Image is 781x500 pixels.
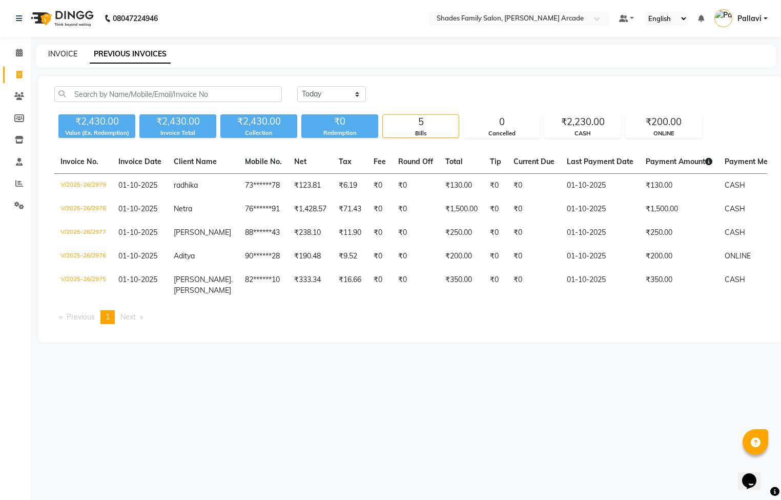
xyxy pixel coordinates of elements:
span: 01-10-2025 [118,204,157,213]
span: 1 [106,312,110,322]
td: 01-10-2025 [561,174,640,198]
div: ₹200.00 [626,115,702,129]
td: 01-10-2025 [561,268,640,302]
td: ₹0 [484,221,507,245]
td: ₹0 [507,245,561,268]
td: ₹250.00 [640,221,718,245]
td: ₹350.00 [439,268,484,302]
td: ₹0 [367,268,392,302]
td: V/2025-26/2975 [54,268,112,302]
td: 01-10-2025 [561,221,640,245]
span: 01-10-2025 [118,228,157,237]
td: 01-10-2025 [561,197,640,221]
td: ₹0 [367,174,392,198]
td: ₹1,428.57 [288,197,333,221]
input: Search by Name/Mobile/Email/Invoice No [54,86,282,102]
span: Previous [67,312,95,322]
span: Netra [174,204,192,213]
span: Fee [374,157,386,166]
td: ₹1,500.00 [439,197,484,221]
td: ₹0 [367,245,392,268]
a: PREVIOUS INVOICES [90,45,171,64]
td: ₹0 [484,268,507,302]
div: Value (Ex. Redemption) [58,129,135,137]
div: Redemption [301,129,378,137]
span: 01-10-2025 [118,275,157,284]
td: ₹0 [392,221,439,245]
span: ONLINE [725,251,751,261]
nav: Pagination [54,310,767,324]
span: Tax [339,157,352,166]
td: V/2025-26/2976 [54,245,112,268]
div: ₹2,230.00 [545,115,621,129]
td: 01-10-2025 [561,245,640,268]
td: ₹0 [484,174,507,198]
div: Invoice Total [139,129,216,137]
div: Collection [220,129,297,137]
td: ₹0 [507,221,561,245]
span: [PERSON_NAME] [174,228,231,237]
span: Total [445,157,463,166]
span: Tip [490,157,501,166]
div: ONLINE [626,129,702,138]
td: V/2025-26/2978 [54,197,112,221]
span: Net [294,157,306,166]
td: V/2025-26/2977 [54,221,112,245]
span: Next [120,312,136,322]
td: V/2025-26/2979 [54,174,112,198]
span: Current Due [513,157,554,166]
td: ₹238.10 [288,221,333,245]
td: ₹0 [392,197,439,221]
span: Aditya [174,251,195,261]
td: ₹0 [392,268,439,302]
div: 0 [464,115,540,129]
td: ₹9.52 [333,245,367,268]
div: ₹2,430.00 [58,114,135,129]
td: ₹16.66 [333,268,367,302]
span: CASH [725,275,745,284]
td: ₹130.00 [439,174,484,198]
span: Invoice Date [118,157,161,166]
div: ₹2,430.00 [220,114,297,129]
span: Mobile No. [245,157,282,166]
span: 01-10-2025 [118,181,157,190]
img: Pallavi [714,9,732,27]
td: ₹0 [367,221,392,245]
div: ₹2,430.00 [139,114,216,129]
td: ₹130.00 [640,174,718,198]
td: ₹11.90 [333,221,367,245]
td: ₹0 [484,197,507,221]
div: Cancelled [464,129,540,138]
td: ₹0 [507,268,561,302]
span: Round Off [398,157,433,166]
div: 5 [383,115,459,129]
td: ₹0 [507,197,561,221]
td: ₹0 [484,245,507,268]
td: ₹200.00 [640,245,718,268]
span: Client Name [174,157,217,166]
td: ₹71.43 [333,197,367,221]
span: Payment Amount [646,157,712,166]
img: logo [26,4,96,33]
td: ₹0 [367,197,392,221]
td: ₹0 [392,245,439,268]
div: CASH [545,129,621,138]
td: ₹0 [507,174,561,198]
td: ₹190.48 [288,245,333,268]
td: ₹6.19 [333,174,367,198]
a: INVOICE [48,49,77,58]
span: Invoice No. [60,157,98,166]
span: Last Payment Date [567,157,633,166]
td: ₹250.00 [439,221,484,245]
span: radhika [174,181,198,190]
span: CASH [725,181,745,190]
span: [PERSON_NAME].[PERSON_NAME] [174,275,233,295]
td: ₹1,500.00 [640,197,718,221]
td: ₹123.81 [288,174,333,198]
span: 01-10-2025 [118,251,157,261]
span: Pallavi [737,13,762,24]
div: Bills [383,129,459,138]
iframe: chat widget [738,459,771,490]
b: 08047224946 [113,4,158,33]
td: ₹200.00 [439,245,484,268]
